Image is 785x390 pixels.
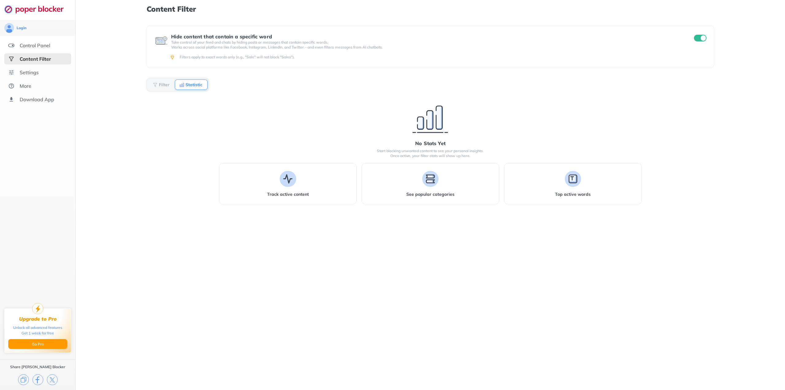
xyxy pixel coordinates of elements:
[8,42,14,48] img: features.svg
[20,69,39,75] div: Settings
[369,192,492,197] b: See popular categories
[186,83,202,87] b: Statistic
[147,5,714,13] h1: Content Filter
[512,192,634,197] b: Top active words
[180,55,705,60] div: Filters apply to exact words only (e.g., "Sale" will not block "Sales").
[32,303,43,314] img: upgrade-to-pro.svg
[18,374,29,385] img: copy.svg
[8,339,67,349] button: Go Pro
[171,40,683,45] p: Take control of your feed and chats by hiding posts or messages that contain specific words.
[20,42,50,48] div: Control Panel
[33,374,43,385] img: facebook.svg
[19,316,57,322] div: Upgrade to Pro
[20,83,31,89] div: More
[8,83,14,89] img: about.svg
[219,149,641,153] p: Start blocking unwanted content to see your personal insights.
[8,69,14,75] img: settings.svg
[171,34,683,39] div: Hide content that contain a specific word
[13,325,62,330] div: Unlock all advanced features
[4,5,70,14] img: logo-webpage.svg
[20,56,51,62] div: Content Filter
[179,82,184,87] img: Statistic
[159,83,170,87] b: Filter
[219,153,641,158] p: Once active, your filter stats will show up here.
[8,56,14,62] img: social-selected.svg
[219,141,641,146] div: No Stats Yet
[17,25,26,30] div: Login
[8,96,14,102] img: download-app.svg
[171,45,683,50] p: Works across social platforms like Facebook, Instagram, LinkedIn, and Twitter – and even filters ...
[10,365,65,369] div: Share [PERSON_NAME] Blocker
[153,82,158,87] img: Filter
[4,23,14,33] img: avatar.svg
[20,96,54,102] div: Download App
[21,330,54,336] div: Get 1 week for free
[47,374,58,385] img: x.svg
[227,192,349,197] b: Track active content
